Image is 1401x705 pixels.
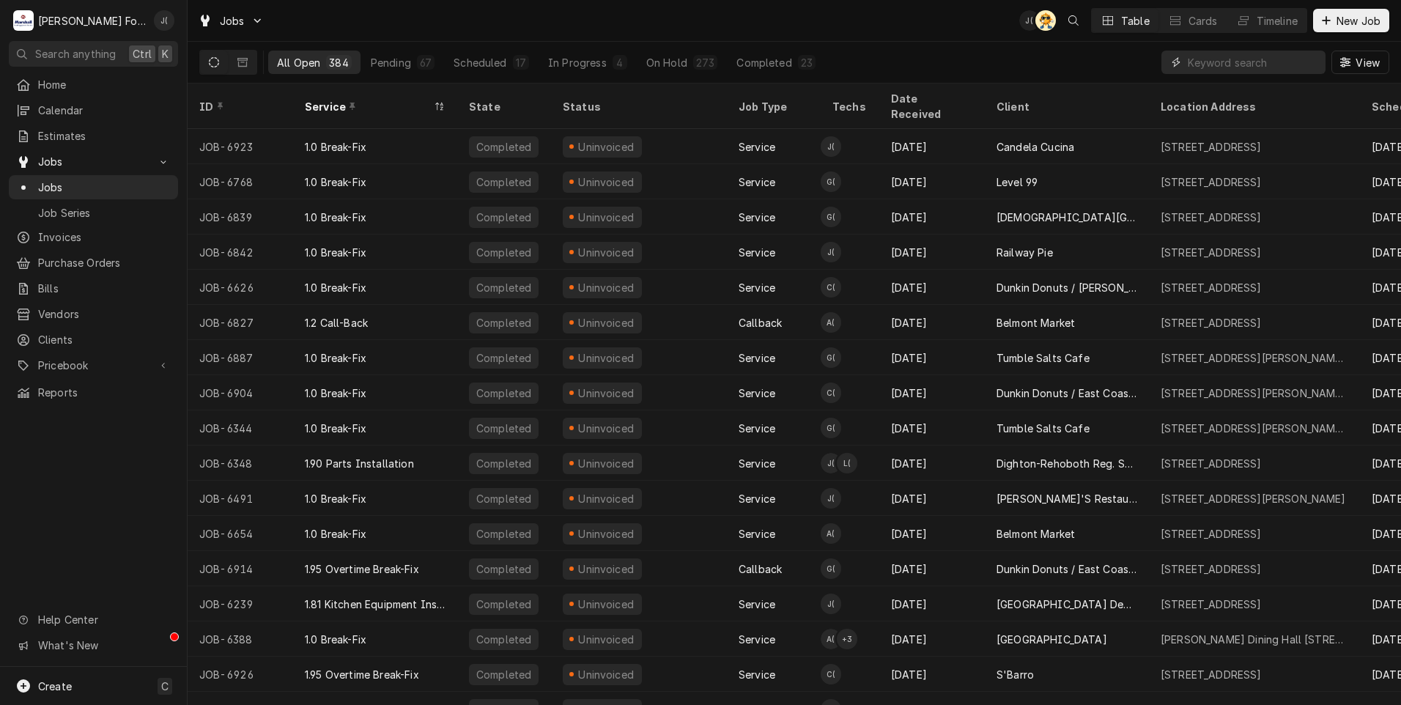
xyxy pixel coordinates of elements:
[997,667,1034,682] div: S'Barro
[1257,13,1298,29] div: Timeline
[371,55,411,70] div: Pending
[821,347,841,368] div: Gabe Collazo (127)'s Avatar
[739,245,775,260] div: Service
[1121,13,1150,29] div: Table
[305,456,414,471] div: 1.90 Parts Installation
[577,350,636,366] div: Uninvoiced
[305,667,419,682] div: 1.95 Overtime Break-Fix
[696,55,714,70] div: 273
[997,350,1090,366] div: Tumble Salts Cafe
[305,385,366,401] div: 1.0 Break-Fix
[305,245,366,260] div: 1.0 Break-Fix
[38,281,171,296] span: Bills
[563,99,712,114] div: Status
[821,453,841,473] div: J(
[1035,10,1056,31] div: AT
[1189,13,1218,29] div: Cards
[475,597,533,612] div: Completed
[821,523,841,544] div: Andy Christopoulos (121)'s Avatar
[188,270,293,305] div: JOB-6626
[997,280,1137,295] div: Dunkin Donuts / [PERSON_NAME]'S Mgmnt.
[188,305,293,340] div: JOB-6827
[879,410,985,446] div: [DATE]
[739,139,775,155] div: Service
[879,375,985,410] div: [DATE]
[188,129,293,164] div: JOB-6923
[1161,491,1346,506] div: [STREET_ADDRESS][PERSON_NAME]
[577,315,636,331] div: Uninvoiced
[646,55,687,70] div: On Hold
[305,280,366,295] div: 1.0 Break-Fix
[9,633,178,657] a: Go to What's New
[821,136,841,157] div: James Lunney (128)'s Avatar
[577,491,636,506] div: Uninvoiced
[475,456,533,471] div: Completed
[188,375,293,410] div: JOB-6904
[879,129,985,164] div: [DATE]
[1161,139,1262,155] div: [STREET_ADDRESS]
[736,55,791,70] div: Completed
[879,657,985,692] div: [DATE]
[1161,632,1348,647] div: [PERSON_NAME] Dining Hall [STREET_ADDRESS][PERSON_NAME]
[516,55,526,70] div: 17
[739,315,782,331] div: Callback
[739,667,775,682] div: Service
[821,558,841,579] div: G(
[475,210,533,225] div: Completed
[1334,13,1383,29] span: New Job
[475,667,533,682] div: Completed
[305,632,366,647] div: 1.0 Break-Fix
[188,235,293,270] div: JOB-6842
[997,139,1074,155] div: Candela Cucina
[1161,210,1262,225] div: [STREET_ADDRESS]
[821,629,841,649] div: A(
[997,456,1137,471] div: Dighton-Rehoboth Reg. School Dist.
[577,280,636,295] div: Uninvoiced
[577,456,636,471] div: Uninvoiced
[305,491,366,506] div: 1.0 Break-Fix
[739,99,809,114] div: Job Type
[1161,385,1348,401] div: [STREET_ADDRESS][PERSON_NAME][PERSON_NAME]
[475,280,533,295] div: Completed
[1161,456,1262,471] div: [STREET_ADDRESS]
[475,385,533,401] div: Completed
[38,77,171,92] span: Home
[739,632,775,647] div: Service
[821,629,841,649] div: Andy Christopoulos (121)'s Avatar
[739,350,775,366] div: Service
[1161,561,1262,577] div: [STREET_ADDRESS]
[188,410,293,446] div: JOB-6344
[38,612,169,627] span: Help Center
[9,380,178,405] a: Reports
[469,99,539,114] div: State
[997,245,1053,260] div: Railway Pie
[1313,9,1389,32] button: New Job
[161,679,169,694] span: C
[1161,174,1262,190] div: [STREET_ADDRESS]
[577,245,636,260] div: Uninvoiced
[1035,10,1056,31] div: Adam Testa's Avatar
[577,421,636,436] div: Uninvoiced
[38,385,171,400] span: Reports
[997,315,1075,331] div: Belmont Market
[821,347,841,368] div: G(
[1161,315,1262,331] div: [STREET_ADDRESS]
[821,136,841,157] div: J(
[801,55,813,70] div: 23
[9,225,178,249] a: Invoices
[821,664,841,684] div: Chris Branca (99)'s Avatar
[548,55,607,70] div: In Progress
[821,207,841,227] div: Gabe Collazo (127)'s Avatar
[9,201,178,225] a: Job Series
[837,453,857,473] div: L(
[1161,245,1262,260] div: [STREET_ADDRESS]
[199,99,278,114] div: ID
[821,664,841,684] div: C(
[475,561,533,577] div: Completed
[1331,51,1389,74] button: View
[821,594,841,614] div: J(
[13,10,34,31] div: Marshall Food Equipment Service's Avatar
[1161,597,1262,612] div: [STREET_ADDRESS]
[879,586,985,621] div: [DATE]
[188,199,293,235] div: JOB-6839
